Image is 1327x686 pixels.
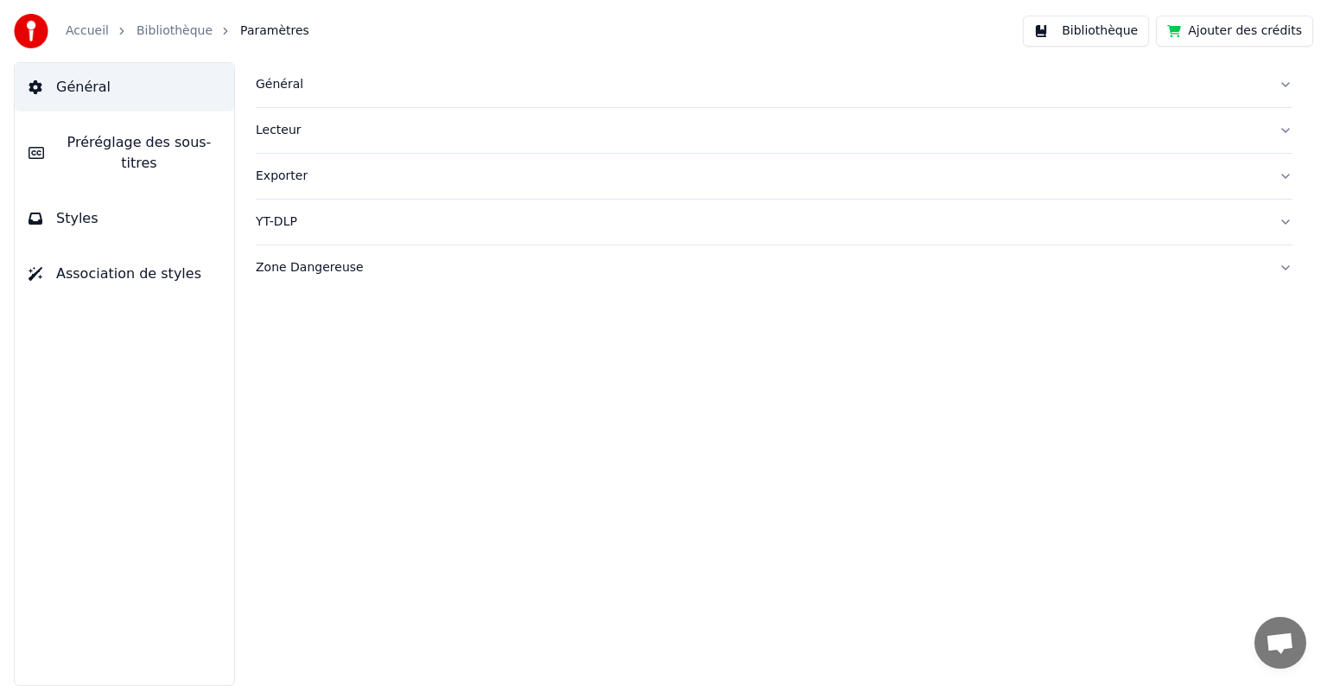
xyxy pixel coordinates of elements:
div: Zone Dangereuse [256,259,1265,276]
button: Styles [15,194,234,243]
button: YT-DLP [256,200,1292,245]
a: Ouvrir le chat [1254,617,1306,669]
nav: breadcrumb [66,22,309,40]
div: Exporter [256,168,1265,185]
button: Lecteur [256,108,1292,153]
span: Styles [56,208,98,229]
span: Général [56,77,111,98]
button: Général [256,62,1292,107]
button: Bibliothèque [1023,16,1149,47]
a: Bibliothèque [137,22,213,40]
button: Préréglage des sous-titres [15,118,234,187]
button: Association de styles [15,250,234,298]
a: Accueil [66,22,109,40]
button: Exporter [256,154,1292,199]
img: youka [14,14,48,48]
button: Ajouter des crédits [1156,16,1313,47]
span: Paramètres [240,22,309,40]
span: Préréglage des sous-titres [58,132,220,174]
span: Association de styles [56,264,201,284]
div: Lecteur [256,122,1265,139]
div: YT-DLP [256,213,1265,231]
div: Général [256,76,1265,93]
button: Zone Dangereuse [256,245,1292,290]
button: Général [15,63,234,111]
